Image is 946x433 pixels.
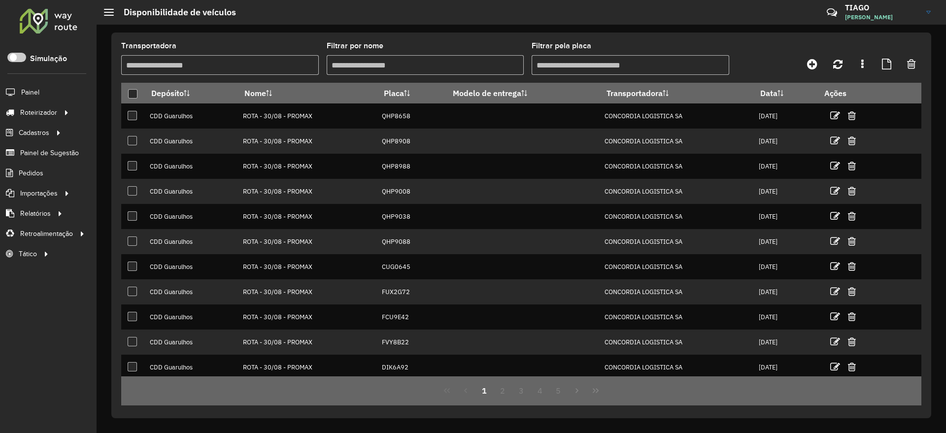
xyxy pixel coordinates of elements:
[237,330,377,355] td: ROTA - 30/08 - PROMAX
[21,87,39,98] span: Painel
[568,381,586,400] button: Next Page
[20,208,51,219] span: Relatórios
[144,179,237,204] td: CDD Guarulhos
[377,154,446,179] td: QHP8988
[830,209,840,223] a: Editar
[114,7,236,18] h2: Disponibilidade de veículos
[532,40,591,52] label: Filtrar pela placa
[754,129,818,154] td: [DATE]
[754,279,818,304] td: [DATE]
[475,381,494,400] button: 1
[754,83,818,103] th: Data
[549,381,568,400] button: 5
[600,355,754,380] td: CONCORDIA LOGISTICA SA
[830,260,840,273] a: Editar
[237,279,377,304] td: ROTA - 30/08 - PROMAX
[144,229,237,254] td: CDD Guarulhos
[20,107,57,118] span: Roteirizador
[144,103,237,129] td: CDD Guarulhos
[600,129,754,154] td: CONCORDIA LOGISTICA SA
[754,154,818,179] td: [DATE]
[600,103,754,129] td: CONCORDIA LOGISTICA SA
[144,129,237,154] td: CDD Guarulhos
[830,310,840,323] a: Editar
[377,304,446,330] td: FCU9E42
[848,109,856,122] a: Excluir
[237,83,377,103] th: Nome
[121,40,176,52] label: Transportadora
[446,83,600,103] th: Modelo de entrega
[237,204,377,229] td: ROTA - 30/08 - PROMAX
[377,279,446,304] td: FUX2G72
[19,249,37,259] span: Tático
[237,179,377,204] td: ROTA - 30/08 - PROMAX
[144,304,237,330] td: CDD Guarulhos
[237,254,377,279] td: ROTA - 30/08 - PROMAX
[845,3,919,12] h3: TIAGO
[237,154,377,179] td: ROTA - 30/08 - PROMAX
[377,330,446,355] td: FVY8B22
[377,204,446,229] td: QHP9038
[512,381,531,400] button: 3
[830,335,840,348] a: Editar
[377,355,446,380] td: DIK6A92
[531,381,549,400] button: 4
[600,279,754,304] td: CONCORDIA LOGISTICA SA
[848,159,856,172] a: Excluir
[377,254,446,279] td: CUG0645
[19,128,49,138] span: Cadastros
[237,229,377,254] td: ROTA - 30/08 - PROMAX
[237,103,377,129] td: ROTA - 30/08 - PROMAX
[30,53,67,65] label: Simulação
[600,304,754,330] td: CONCORDIA LOGISTICA SA
[600,83,754,103] th: Transportadora
[144,279,237,304] td: CDD Guarulhos
[845,13,919,22] span: [PERSON_NAME]
[237,355,377,380] td: ROTA - 30/08 - PROMAX
[821,2,843,23] a: Contato Rápido
[830,109,840,122] a: Editar
[848,360,856,373] a: Excluir
[754,355,818,380] td: [DATE]
[754,254,818,279] td: [DATE]
[754,179,818,204] td: [DATE]
[848,260,856,273] a: Excluir
[600,330,754,355] td: CONCORDIA LOGISTICA SA
[237,304,377,330] td: ROTA - 30/08 - PROMAX
[493,381,512,400] button: 2
[600,179,754,204] td: CONCORDIA LOGISTICA SA
[754,103,818,129] td: [DATE]
[817,83,877,103] th: Ações
[20,188,58,199] span: Importações
[144,154,237,179] td: CDD Guarulhos
[754,330,818,355] td: [DATE]
[848,285,856,298] a: Excluir
[600,204,754,229] td: CONCORDIA LOGISTICA SA
[144,83,237,103] th: Depósito
[848,134,856,147] a: Excluir
[848,209,856,223] a: Excluir
[144,355,237,380] td: CDD Guarulhos
[830,234,840,248] a: Editar
[144,330,237,355] td: CDD Guarulhos
[377,229,446,254] td: QHP9088
[830,159,840,172] a: Editar
[237,129,377,154] td: ROTA - 30/08 - PROMAX
[754,304,818,330] td: [DATE]
[19,168,43,178] span: Pedidos
[144,254,237,279] td: CDD Guarulhos
[848,310,856,323] a: Excluir
[830,285,840,298] a: Editar
[848,234,856,248] a: Excluir
[377,179,446,204] td: QHP9008
[848,184,856,198] a: Excluir
[848,335,856,348] a: Excluir
[377,83,446,103] th: Placa
[830,360,840,373] a: Editar
[754,229,818,254] td: [DATE]
[20,148,79,158] span: Painel de Sugestão
[600,254,754,279] td: CONCORDIA LOGISTICA SA
[600,154,754,179] td: CONCORDIA LOGISTICA SA
[144,204,237,229] td: CDD Guarulhos
[377,103,446,129] td: QHP8658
